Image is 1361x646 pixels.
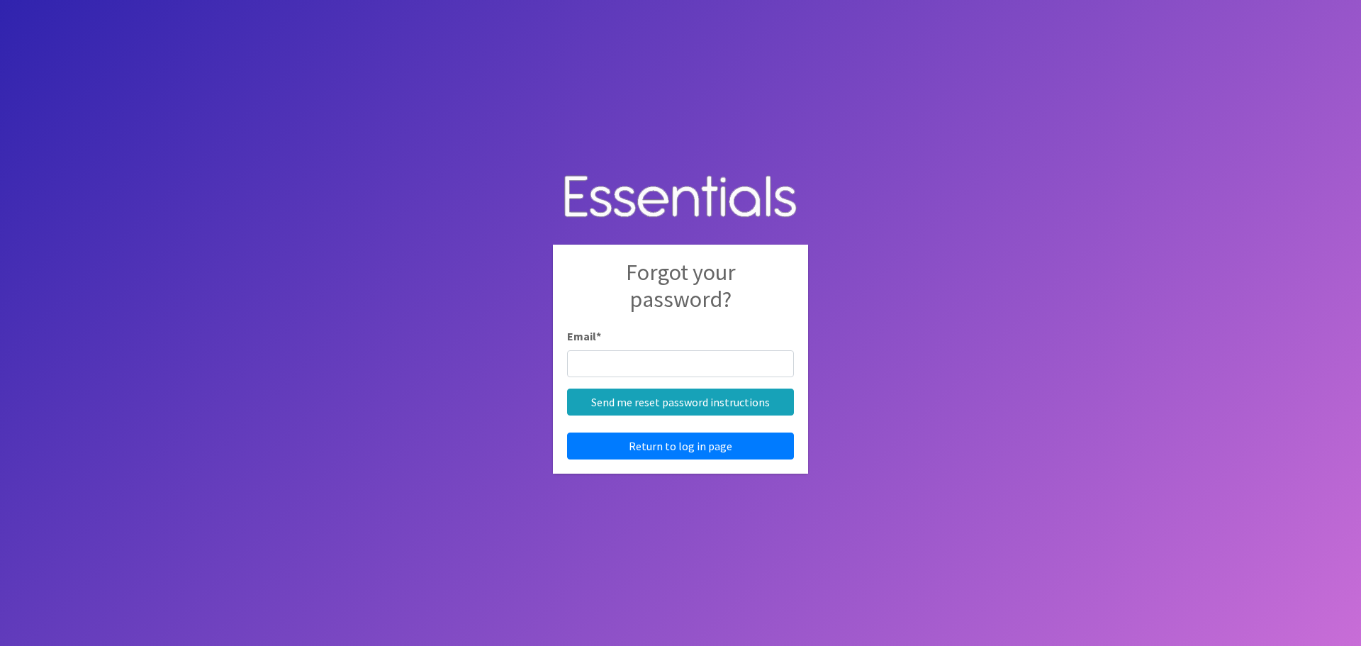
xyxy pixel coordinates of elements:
[567,328,601,345] label: Email
[596,329,601,343] abbr: required
[553,161,808,234] img: Human Essentials
[567,259,794,328] h2: Forgot your password?
[567,433,794,460] a: Return to log in page
[567,389,794,416] input: Send me reset password instructions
